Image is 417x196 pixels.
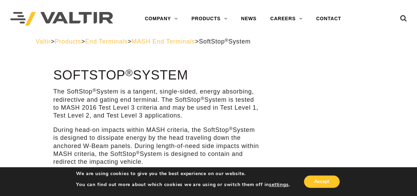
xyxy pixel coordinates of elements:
button: settings [269,182,289,188]
a: CONTACT [309,12,348,26]
a: CAREERS [263,12,309,26]
img: Valtir [10,12,113,26]
sup: ® [225,38,229,43]
a: COMPANY [138,12,185,26]
a: NEWS [234,12,263,26]
h1: SoftStop System [53,68,259,83]
p: During head-on impacts within MASH criteria, the SoftStop System is designed to dissipate energy ... [53,126,259,166]
sup: ® [93,88,96,93]
span: SoftStop System [199,38,250,45]
sup: ® [201,96,205,101]
sup: ® [229,126,233,131]
div: > > > > [36,38,381,46]
a: End Terminals [85,38,127,45]
a: Products [55,38,81,45]
a: PRODUCTS [185,12,234,26]
p: You can find out more about which cookies we are using or switch them off in . [76,182,290,188]
p: We are using cookies to give you the best experience on our website. [76,171,290,177]
sup: ® [125,67,133,78]
a: Valtir [36,38,51,45]
p: The SoftStop System is a tangent, single-sided, energy absorbing, redirective and gating end term... [53,88,259,120]
sup: ® [136,150,140,155]
a: MASH End Terminals [132,38,195,45]
button: Accept [304,175,340,188]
